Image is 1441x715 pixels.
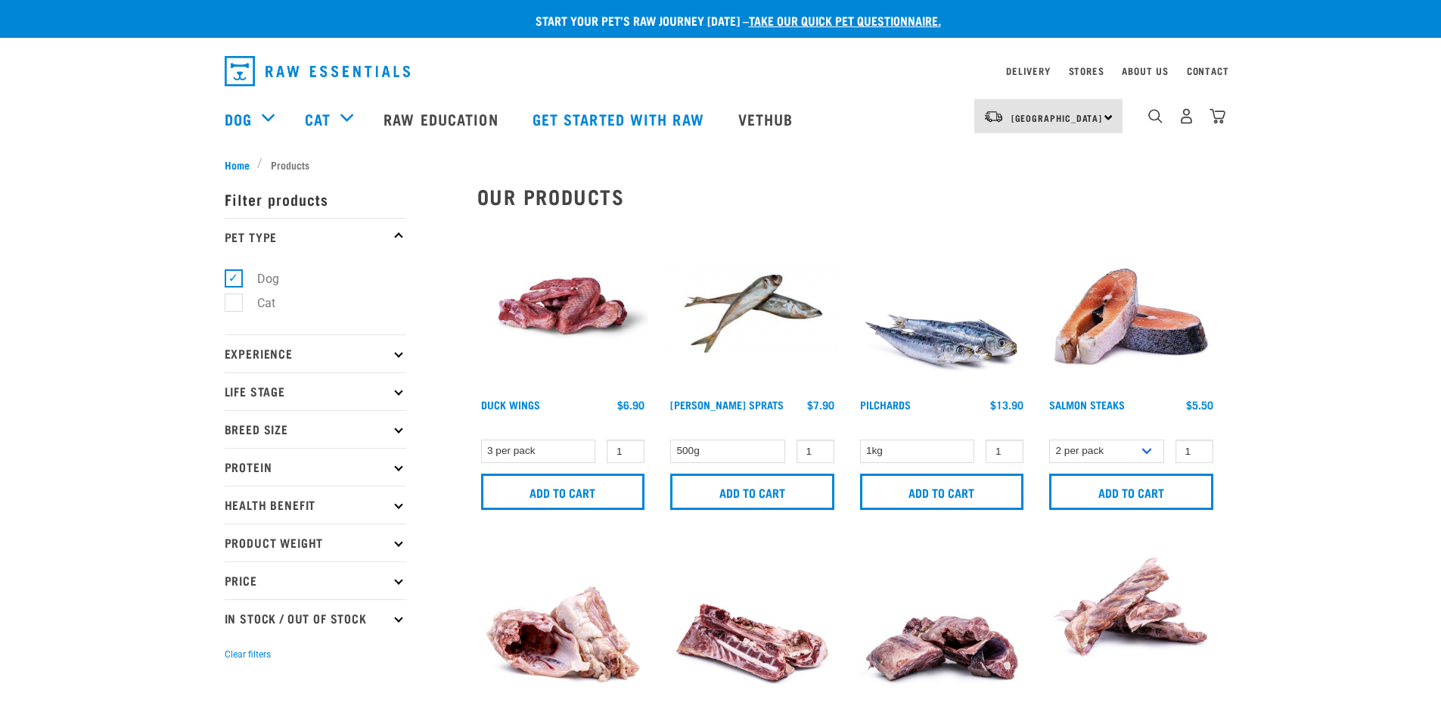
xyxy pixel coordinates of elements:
img: 1203 Possum Pieces Medium 01 [856,537,1028,709]
img: Jack Mackarel Sparts Raw Fish For Dogs [666,220,838,392]
img: Raw Essentials Logo [225,56,410,86]
input: 1 [1175,440,1213,463]
p: Protein [225,448,406,486]
a: Dog [225,107,252,130]
h2: Our Products [477,185,1217,208]
span: Home [225,157,250,173]
div: $6.90 [617,399,644,411]
a: Vethub [723,89,812,149]
label: Dog [233,269,285,288]
img: home-icon-1@2x.png [1148,109,1163,123]
p: Experience [225,334,406,372]
input: 1 [607,440,644,463]
p: Life Stage [225,372,406,410]
img: 1236 Chicken Frame Turks 01 [477,537,649,709]
a: About Us [1122,68,1168,73]
div: $5.50 [1186,399,1213,411]
input: 1 [797,440,834,463]
a: take our quick pet questionnaire. [749,17,941,23]
img: Four Whole Pilchards [856,220,1028,392]
button: Clear filters [225,648,271,661]
a: Raw Education [368,89,517,149]
label: Cat [233,294,281,312]
a: Duck Wings [481,402,540,407]
input: Add to cart [1049,474,1213,510]
a: Cat [305,107,331,130]
a: Contact [1187,68,1229,73]
img: home-icon@2x.png [1210,108,1225,124]
p: Health Benefit [225,486,406,524]
a: Salmon Steaks [1049,402,1125,407]
p: Price [225,561,406,599]
p: Product Weight [225,524,406,561]
img: 1207 Veal Brisket 4pp 01 [1045,537,1217,709]
input: Add to cart [860,474,1024,510]
a: Get started with Raw [517,89,723,149]
p: Breed Size [225,410,406,448]
a: Delivery [1006,68,1050,73]
input: Add to cart [670,474,834,510]
nav: dropdown navigation [213,50,1229,92]
img: van-moving.png [983,110,1004,123]
p: In Stock / Out Of Stock [225,599,406,637]
a: Stores [1069,68,1104,73]
img: 1197 Goat Pieces Medium 01 [666,537,838,709]
img: user.png [1179,108,1194,124]
span: [GEOGRAPHIC_DATA] [1011,115,1103,120]
input: 1 [986,440,1023,463]
div: $13.90 [990,399,1023,411]
a: [PERSON_NAME] Sprats [670,402,784,407]
a: Pilchards [860,402,911,407]
p: Pet Type [225,218,406,256]
nav: breadcrumbs [225,157,1217,173]
div: $7.90 [807,399,834,411]
img: Raw Essentials Duck Wings Raw Meaty Bones For Pets [477,220,649,392]
input: Add to cart [481,474,645,510]
p: Filter products [225,180,406,218]
a: Home [225,157,258,173]
img: 1148 Salmon Steaks 01 [1045,220,1217,392]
